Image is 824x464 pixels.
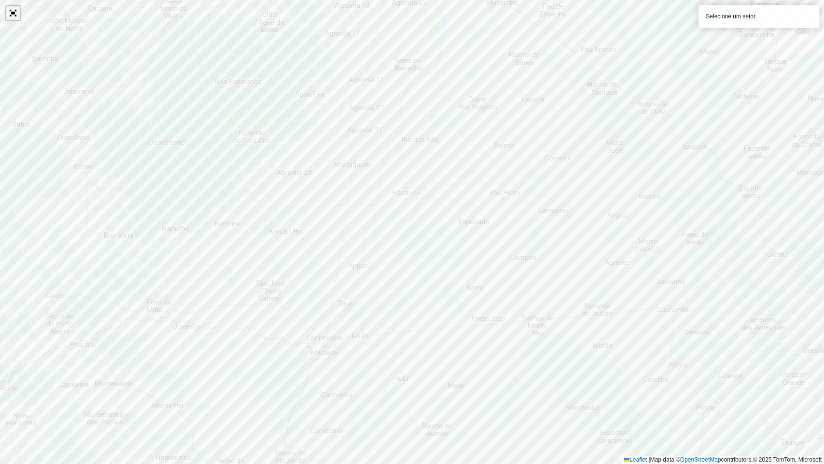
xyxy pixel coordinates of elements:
[621,456,824,464] div: Map data © contributors,© 2025 TomTom, Microsoft
[698,5,819,28] div: Selecione um setor
[680,456,721,463] a: OpenStreetMap
[648,456,650,463] span: |
[624,456,647,463] a: Leaflet
[6,6,20,20] a: Abrir mapa em tela cheia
